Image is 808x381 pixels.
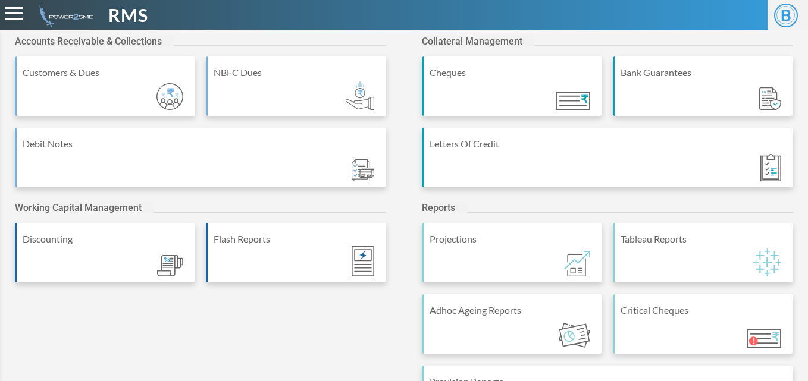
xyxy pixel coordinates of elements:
img: Module_ic [760,154,781,181]
a: Tableau Reports Module_ic [613,223,793,294]
div: Adhoc Ageing Reports [430,303,596,317]
div: Discounting [23,232,189,246]
a: Projections Module_ic [422,223,602,294]
div: Customers & Dues [23,65,189,80]
img: Module_ic [564,251,590,276]
div: NBFC Dues [214,65,380,80]
div: Projections [430,232,596,246]
a: Letters Of Credit Module_ic [422,128,793,199]
img: Module_ic [157,255,183,277]
img: Module_ic [747,329,781,348]
a: Adhoc Ageing Reports Module_ic [422,294,602,366]
div: Debit Notes [23,137,380,151]
div: Critical Cheques [621,303,787,317]
img: Module_ic [753,248,781,276]
img: Module_ic [156,83,183,110]
a: Bank Guarantees Module_ic [613,56,793,128]
a: Cheques Module_ic [422,56,602,128]
img: Module_ic [352,159,374,181]
a: Debit Notes Module_ic [15,128,386,199]
img: Module_ic [346,81,374,110]
img: Module_ic [559,323,590,348]
h2: Collateral Management [422,36,534,47]
span: RMS [108,2,148,29]
img: admin [35,3,93,27]
div: Tableau Reports [621,232,787,246]
a: NBFC Dues Module_ic [206,56,386,128]
h2: Working Capital Management [15,202,154,213]
span: B [774,4,798,27]
div: Cheques [430,65,596,80]
a: Customers & Dues Module_ic [15,56,195,128]
img: Module_ic [759,87,781,111]
a: Critical Cheques Module_ic [613,294,793,366]
img: Module_ic [352,246,374,276]
div: Letters Of Credit [430,137,787,151]
div: Bank Guarantees [621,65,787,80]
a: Flash Reports Module_ic [206,223,386,294]
div: Flash Reports [214,232,380,246]
h2: Accounts Receivable & Collections [15,36,174,47]
img: Module_ic [556,92,590,110]
a: Discounting Module_ic [15,223,195,294]
h2: Reports [422,202,467,213]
